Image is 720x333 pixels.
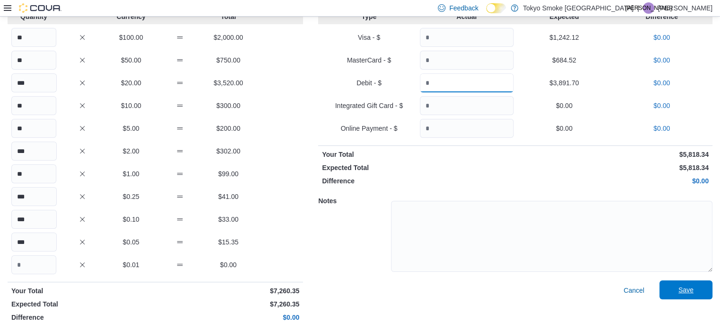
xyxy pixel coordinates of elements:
input: Quantity [11,210,57,229]
p: Type [322,12,416,21]
p: $100.00 [108,33,153,42]
h5: Notes [318,191,389,210]
input: Quantity [11,164,56,183]
p: $0.00 [206,260,251,270]
button: Cancel [620,281,648,300]
p: $0.00 [615,33,709,42]
p: $5,818.34 [517,150,709,159]
input: Quantity [11,119,56,138]
p: Integrated Gift Card - $ [322,101,416,110]
input: Quantity [11,28,56,47]
p: $3,520.00 [206,78,251,88]
p: $0.10 [108,215,153,224]
p: Expected Total [322,163,513,172]
span: Feedback [449,3,478,13]
p: $0.00 [517,124,611,133]
p: $300.00 [206,101,251,110]
input: Quantity [11,187,57,206]
p: $302.00 [206,146,251,156]
input: Quantity [11,142,57,161]
p: Total [206,12,251,21]
span: Dark Mode [486,13,487,14]
p: Currency [108,12,153,21]
input: Quantity [11,73,57,92]
p: $1.00 [108,169,153,179]
p: $2,000.00 [206,33,251,42]
input: Quantity [420,96,514,115]
input: Quantity [11,255,56,274]
input: Quantity [11,96,56,115]
input: Dark Mode [486,3,506,13]
p: $1,242.12 [517,33,611,42]
p: $0.00 [615,124,709,133]
img: Cova [19,3,62,13]
p: Actual [420,12,514,21]
input: Quantity [11,233,57,252]
p: Tokyo Smoke [GEOGRAPHIC_DATA] [523,2,634,14]
p: $0.00 [615,78,709,88]
p: Your Total [11,286,153,296]
button: Save [659,280,712,299]
p: Quantity [11,12,56,21]
p: $200.00 [206,124,251,133]
p: $0.00 [517,101,611,110]
p: $5.00 [108,124,153,133]
p: $2.00 [108,146,153,156]
p: [PERSON_NAME] [658,2,712,14]
span: [PERSON_NAME] [625,2,672,14]
span: Cancel [623,286,644,295]
p: $0.00 [615,55,709,65]
input: Quantity [420,73,514,92]
p: Difference [322,176,513,186]
p: $15.35 [206,237,251,247]
p: $0.25 [108,192,153,201]
p: $33.00 [206,215,251,224]
input: Quantity [420,119,514,138]
p: $99.00 [206,169,251,179]
p: $50.00 [108,55,153,65]
p: $0.05 [108,237,153,247]
span: Save [678,285,693,295]
p: $10.00 [108,101,153,110]
p: Difference [11,313,153,322]
p: $0.00 [157,313,299,322]
p: $7,260.35 [157,286,299,296]
p: $7,260.35 [157,299,299,309]
input: Quantity [11,51,56,70]
p: $0.00 [517,176,709,186]
p: $5,818.34 [517,163,709,172]
p: Online Payment - $ [322,124,416,133]
p: $0.01 [108,260,153,270]
div: James Owomero [643,2,654,14]
p: $3,891.70 [517,78,611,88]
input: Quantity [420,51,514,70]
p: MasterCard - $ [322,55,416,65]
p: Visa - $ [322,33,416,42]
input: Quantity [420,28,514,47]
p: $41.00 [206,192,251,201]
p: Debit - $ [322,78,416,88]
p: $0.00 [615,101,709,110]
p: $20.00 [108,78,153,88]
p: Expected Total [11,299,153,309]
p: Your Total [322,150,513,159]
p: $750.00 [206,55,251,65]
p: $684.52 [517,55,611,65]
